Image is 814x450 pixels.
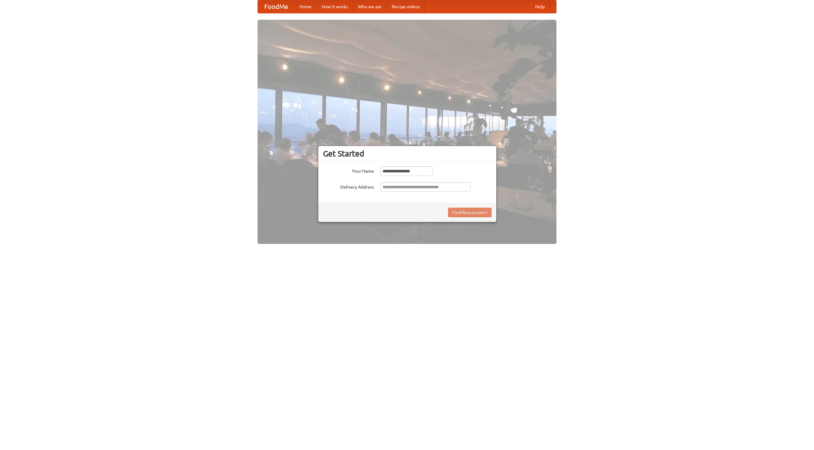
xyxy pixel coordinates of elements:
a: FoodMe [258,0,294,13]
a: Help [530,0,550,13]
a: Recipe videos [387,0,425,13]
a: Who we are [353,0,387,13]
a: How it works [317,0,353,13]
h3: Get Started [323,149,492,158]
button: Find Restaurants! [448,208,492,217]
a: Home [294,0,317,13]
label: Your Name [323,166,374,174]
label: Delivery Address [323,182,374,190]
